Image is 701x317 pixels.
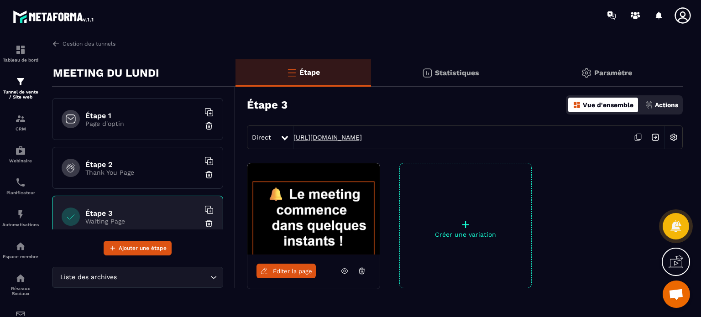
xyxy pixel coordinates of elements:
[15,209,26,220] img: automations
[2,69,39,106] a: formationformationTunnel de vente / Site web
[52,40,60,48] img: arrow
[119,244,167,253] span: Ajouter une étape
[663,281,690,308] a: Ouvrir le chat
[52,40,115,48] a: Gestion des tunnels
[2,254,39,259] p: Espace membre
[645,101,653,109] img: actions.d6e523a2.png
[2,190,39,195] p: Planificateur
[85,160,199,169] h6: Étape 2
[2,266,39,303] a: social-networksocial-networkRéseaux Sociaux
[2,89,39,99] p: Tunnel de vente / Site web
[53,64,159,82] p: MEETING DU LUNDI
[104,241,172,255] button: Ajouter une étape
[15,273,26,284] img: social-network
[15,177,26,188] img: scheduler
[2,158,39,163] p: Webinaire
[647,129,664,146] img: arrow-next.bcc2205e.svg
[435,68,479,77] p: Statistiques
[655,101,678,109] p: Actions
[400,218,531,231] p: +
[85,111,199,120] h6: Étape 1
[252,134,271,141] span: Direct
[2,170,39,202] a: schedulerschedulerPlanificateur
[85,218,199,225] p: Waiting Page
[2,37,39,69] a: formationformationTableau de bord
[594,68,632,77] p: Paramètre
[2,57,39,62] p: Tableau de bord
[85,120,199,127] p: Page d'optin
[204,170,214,179] img: trash
[286,67,297,78] img: bars-o.4a397970.svg
[256,264,316,278] a: Éditer la page
[247,163,380,255] img: image
[15,241,26,252] img: automations
[573,101,581,109] img: dashboard-orange.40269519.svg
[293,134,362,141] a: [URL][DOMAIN_NAME]
[581,68,592,78] img: setting-gr.5f69749f.svg
[2,286,39,296] p: Réseaux Sociaux
[2,138,39,170] a: automationsautomationsWebinaire
[15,113,26,124] img: formation
[2,234,39,266] a: automationsautomationsEspace membre
[400,231,531,238] p: Créer une variation
[119,272,208,282] input: Search for option
[58,272,119,282] span: Liste des archives
[2,126,39,131] p: CRM
[15,44,26,55] img: formation
[583,101,633,109] p: Vue d'ensemble
[299,68,320,77] p: Étape
[2,222,39,227] p: Automatisations
[204,121,214,130] img: trash
[15,76,26,87] img: formation
[665,129,682,146] img: setting-w.858f3a88.svg
[85,169,199,176] p: Thank You Page
[247,99,288,111] h3: Étape 3
[422,68,433,78] img: stats.20deebd0.svg
[2,106,39,138] a: formationformationCRM
[2,202,39,234] a: automationsautomationsAutomatisations
[204,219,214,228] img: trash
[15,145,26,156] img: automations
[13,8,95,25] img: logo
[85,209,199,218] h6: Étape 3
[52,267,223,288] div: Search for option
[273,268,312,275] span: Éditer la page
